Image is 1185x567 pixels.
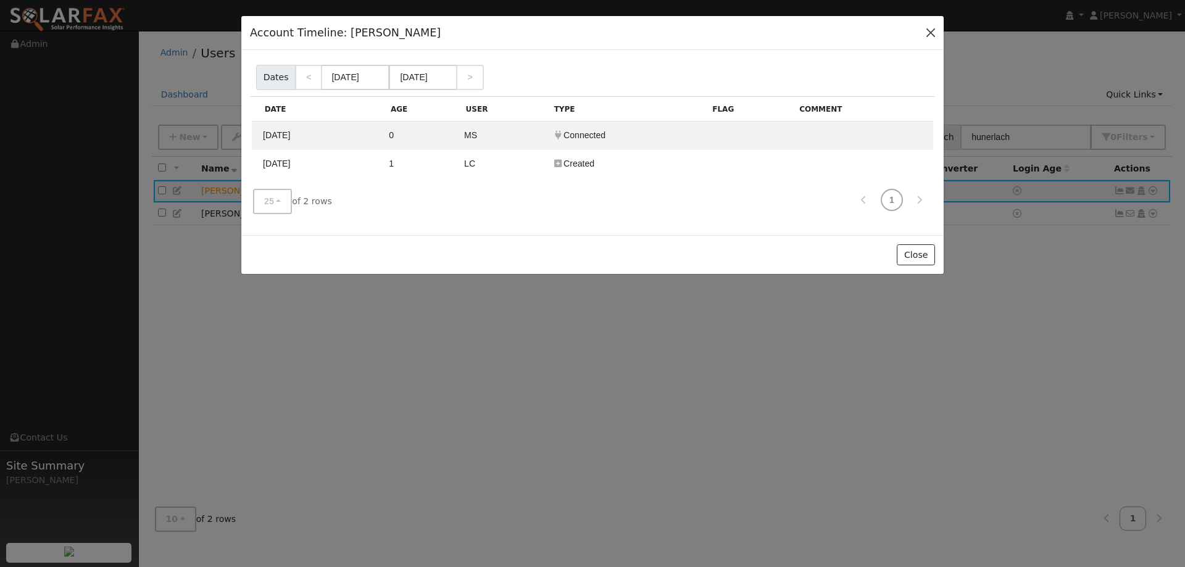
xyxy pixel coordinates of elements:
div: Flag [706,97,793,121]
div: Date [258,97,384,121]
button: 25 [253,189,292,214]
div: Age [384,97,459,121]
td: Mark Schroeder Sr [459,122,547,150]
td: Utility Connected to PG&E [547,122,706,150]
td: 09/22/2025 5:48 PM [252,150,384,178]
td: 09/23/2025 6:19 AM [252,122,384,150]
td: Account Created [547,150,706,178]
a: 1 [881,189,903,211]
td: Lilliana Cruz [459,150,547,178]
div: Type [547,97,706,121]
a: < [295,65,322,90]
div: User [459,97,547,121]
span: Dates [256,65,296,90]
h5: Account Timeline: [PERSON_NAME] [250,25,441,41]
td: 0 [384,122,459,150]
a: > [456,65,483,90]
td: 1 [384,150,459,178]
button: Close [897,244,934,265]
span: 25 [264,196,274,206]
div: Comment [793,97,933,121]
span: of 2 rows [253,189,332,214]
